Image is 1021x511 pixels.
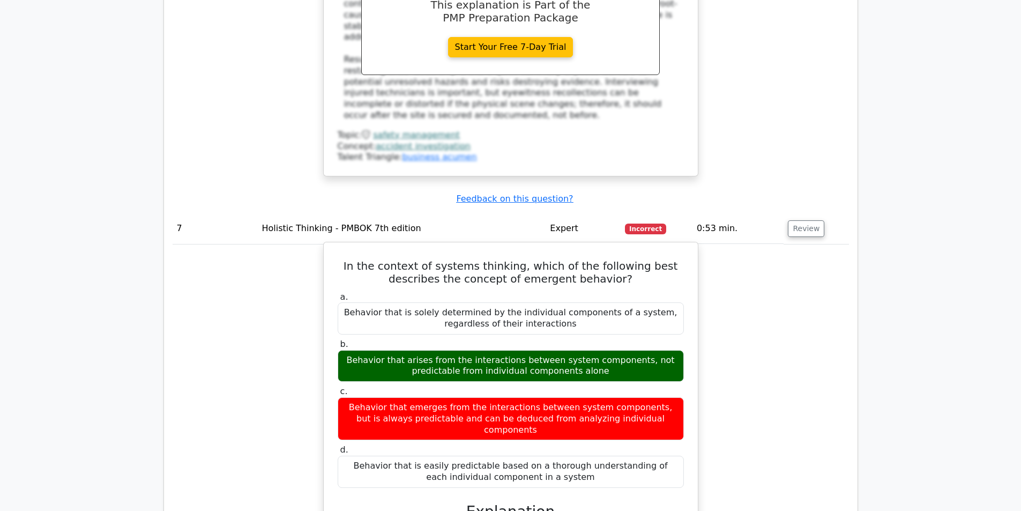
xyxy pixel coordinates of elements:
td: 7 [173,213,258,244]
div: Behavior that emerges from the interactions between system components, but is always predictable ... [338,397,684,440]
span: a. [340,292,348,302]
span: Incorrect [625,224,666,234]
a: Start Your Free 7-Day Trial [448,37,573,57]
span: d. [340,445,348,455]
a: business acumen [402,152,476,162]
a: Feedback on this question? [456,194,573,204]
div: Behavior that is easily predictable based on a thorough understanding of each individual componen... [338,456,684,488]
td: Expert [546,213,621,244]
h5: In the context of systems thinking, which of the following best describes the concept of emergent... [337,260,685,285]
span: b. [340,339,348,349]
div: Talent Triangle: [338,130,684,163]
div: Concept: [338,141,684,152]
button: Review [788,220,824,237]
a: accident investigation [376,141,471,151]
div: Behavior that is solely determined by the individual components of a system, regardless of their ... [338,302,684,335]
td: Holistic Thinking - PMBOK 7th edition [257,213,546,244]
a: safety management [373,130,460,140]
div: Behavior that arises from the interactions between system components, not predictable from indivi... [338,350,684,382]
div: Topic: [338,130,684,141]
td: 0:53 min. [692,213,784,244]
span: c. [340,386,348,396]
